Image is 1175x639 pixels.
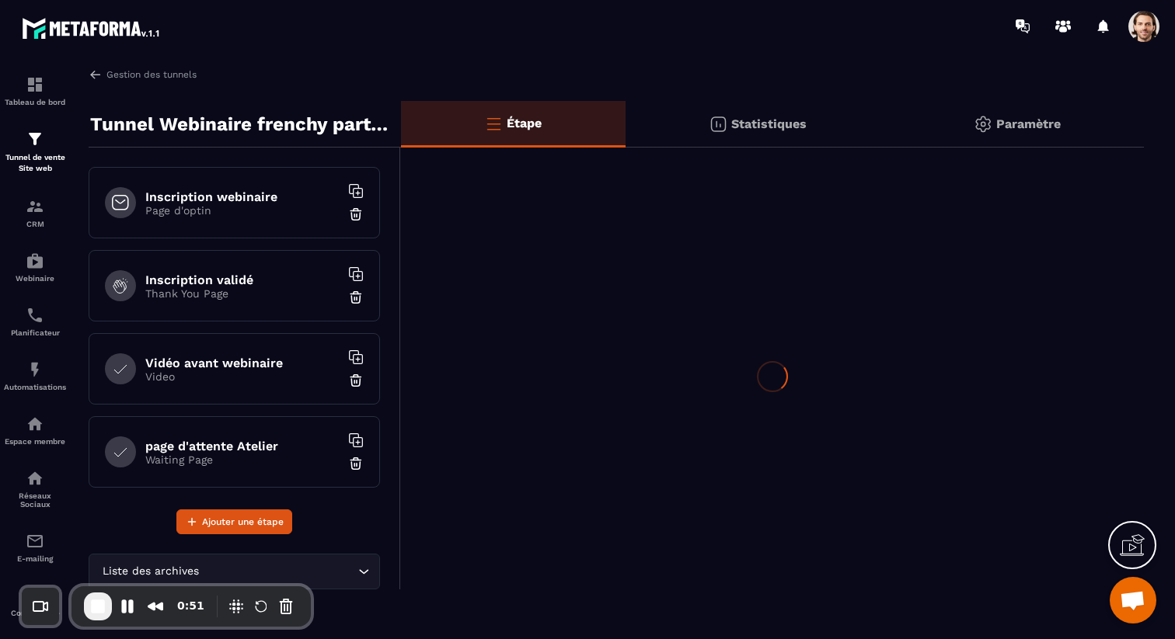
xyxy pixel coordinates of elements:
[4,186,66,240] a: formationformationCRM
[26,306,44,325] img: scheduler
[89,68,197,82] a: Gestion des tunnels
[22,14,162,42] img: logo
[4,520,66,575] a: emailemailE-mailing
[996,116,1061,131] p: Paramètre
[90,109,389,140] p: Tunnel Webinaire frenchy partners
[974,115,992,134] img: setting-gr.5f69749f.svg
[4,437,66,446] p: Espace membre
[731,116,807,131] p: Statistiques
[4,328,66,337] p: Planificateur
[4,457,66,520] a: social-networksocial-networkRéseaux Sociaux
[145,439,340,453] h6: page d'attente Atelier
[4,491,66,509] p: Réseaux Sociaux
[4,64,66,118] a: formationformationTableau de bord
[507,116,542,130] p: Étape
[145,273,340,287] h6: Inscription validé
[4,152,66,174] p: Tunnel de vente Site web
[26,415,44,433] img: automations
[89,554,380,589] div: Search for option
[202,514,284,530] span: Ajouter une étape
[4,403,66,457] a: automationsautomationsEspace membre
[4,383,66,391] p: Automatisations
[26,75,44,94] img: formation
[4,240,66,294] a: automationsautomationsWebinaire
[89,68,103,82] img: arrow
[176,509,292,534] button: Ajouter une étape
[4,575,66,629] a: accountantaccountantComptabilité
[26,130,44,148] img: formation
[4,554,66,563] p: E-mailing
[4,118,66,186] a: formationformationTunnel de vente Site web
[145,453,340,466] p: Waiting Page
[4,98,66,106] p: Tableau de bord
[145,356,340,370] h6: Vidéo avant webinaire
[145,370,340,383] p: Video
[709,115,727,134] img: stats.20deebd0.svg
[202,563,354,580] input: Search for option
[99,563,202,580] span: Liste des archives
[4,274,66,283] p: Webinaire
[26,252,44,270] img: automations
[4,294,66,349] a: schedulerschedulerPlanificateur
[348,373,364,388] img: trash
[348,456,364,471] img: trash
[484,114,503,133] img: bars-o.4a397970.svg
[348,207,364,222] img: trash
[1110,577,1156,623] div: Ouvrir le chat
[4,349,66,403] a: automationsautomationsAutomatisations
[26,469,44,488] img: social-network
[4,220,66,228] p: CRM
[145,287,340,300] p: Thank You Page
[26,360,44,379] img: automations
[26,197,44,216] img: formation
[26,532,44,550] img: email
[4,609,66,617] p: Comptabilité
[145,204,340,217] p: Page d'optin
[145,189,340,204] h6: Inscription webinaire
[348,290,364,305] img: trash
